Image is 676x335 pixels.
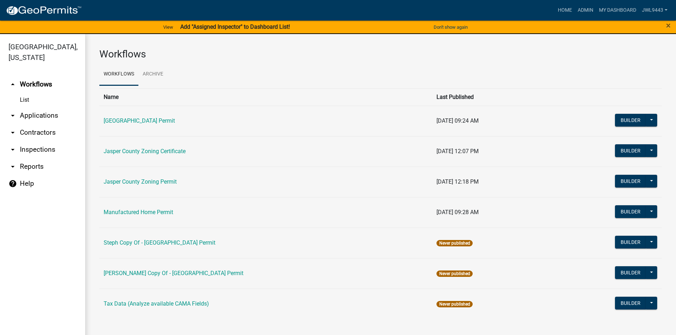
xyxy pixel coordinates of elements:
span: Never published [436,301,472,307]
button: Builder [615,144,646,157]
button: Don't show again [431,21,471,33]
h3: Workflows [99,48,662,60]
button: Close [666,21,671,30]
button: Builder [615,236,646,249]
strong: Add "Assigned Inspector" to Dashboard List! [180,23,290,30]
span: [DATE] 12:18 PM [436,178,479,185]
a: Tax Data (Analyze available CAMA Fields) [104,300,209,307]
span: Never published [436,270,472,277]
a: Steph Copy Of - [GEOGRAPHIC_DATA] Permit [104,239,215,246]
a: Jasper County Zoning Certificate [104,148,186,155]
span: Never published [436,240,472,246]
a: Admin [575,4,596,17]
button: Builder [615,266,646,279]
a: [PERSON_NAME] Copy Of - [GEOGRAPHIC_DATA] Permit [104,270,243,277]
a: My Dashboard [596,4,639,17]
button: Builder [615,297,646,309]
th: Last Published [432,88,546,106]
button: Builder [615,175,646,188]
th: Name [99,88,432,106]
i: arrow_drop_down [9,145,17,154]
i: arrow_drop_down [9,111,17,120]
a: Jasper County Zoning Permit [104,178,177,185]
span: [DATE] 12:07 PM [436,148,479,155]
a: Archive [138,63,167,86]
span: [DATE] 09:28 AM [436,209,479,216]
a: View [160,21,176,33]
button: Builder [615,205,646,218]
a: Home [555,4,575,17]
span: × [666,21,671,30]
span: [DATE] 09:24 AM [436,117,479,124]
i: arrow_drop_up [9,80,17,89]
a: Workflows [99,63,138,86]
i: arrow_drop_down [9,162,17,171]
a: [GEOGRAPHIC_DATA] Permit [104,117,175,124]
a: JWL9443 [639,4,670,17]
button: Builder [615,114,646,127]
a: Manufactured Home Permit [104,209,173,216]
i: help [9,179,17,188]
i: arrow_drop_down [9,128,17,137]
